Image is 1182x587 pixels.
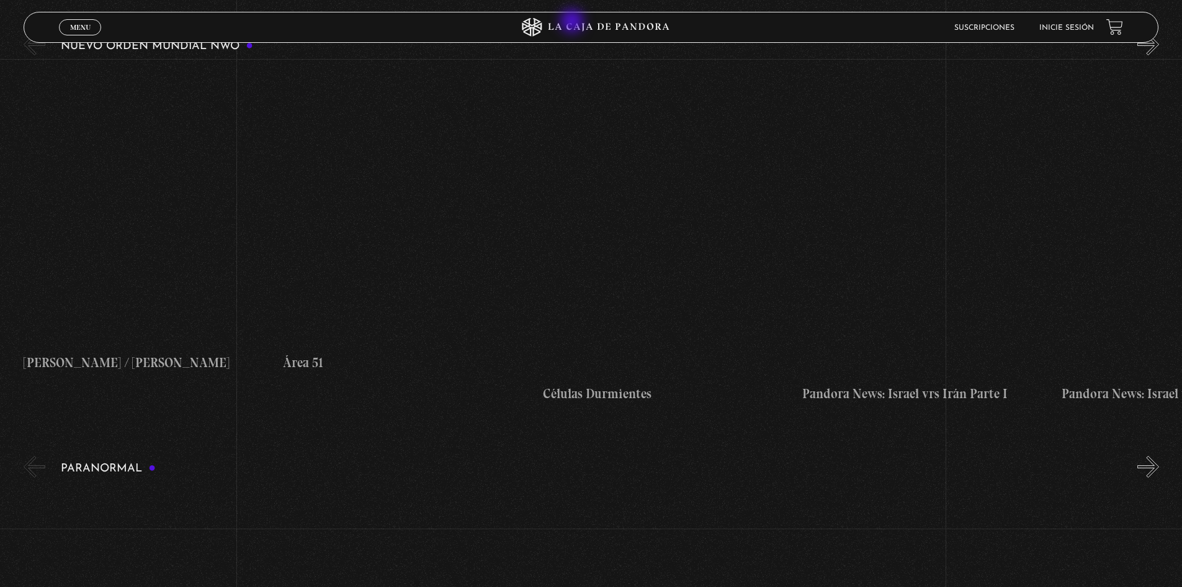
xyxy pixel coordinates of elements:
a: View your shopping cart [1106,19,1123,35]
a: Área 51 [283,65,533,404]
button: Next [1137,456,1159,478]
button: Next [1137,34,1159,55]
span: Menu [70,24,91,31]
a: Pandora News: Israel vrs Irán Parte I [802,65,1052,404]
a: Suscripciones [954,24,1014,32]
a: Inicie sesión [1039,24,1094,32]
a: [PERSON_NAME] / [PERSON_NAME] [24,65,274,404]
h4: Área 51 [283,353,533,373]
h3: Paranormal [61,463,156,475]
span: Cerrar [66,34,95,43]
h4: Células Durmientes [543,384,793,404]
h3: Nuevo Orden Mundial NWO [61,40,253,52]
button: Previous [24,456,45,478]
h4: Pandora News: Israel vrs Irán Parte I [802,384,1052,404]
h4: [PERSON_NAME] / [PERSON_NAME] [24,353,274,373]
button: Previous [24,34,45,55]
a: Células Durmientes [543,65,793,404]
